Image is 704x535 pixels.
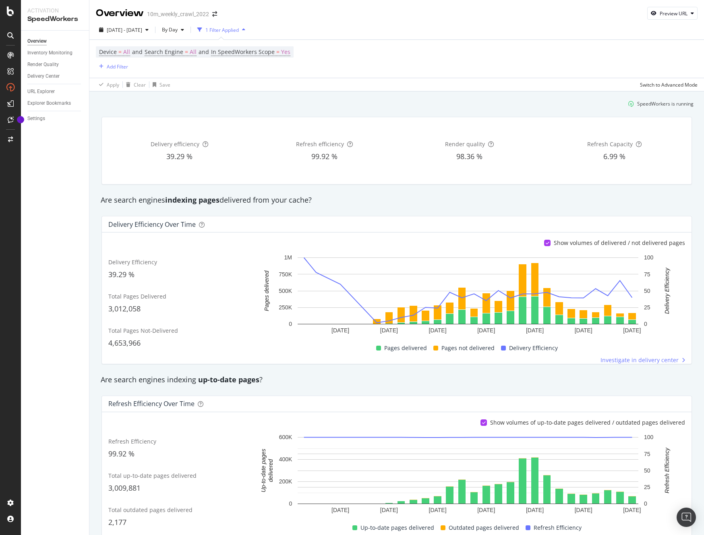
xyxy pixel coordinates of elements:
[441,343,495,353] span: Pages not delivered
[108,506,193,514] span: Total outdated pages delivered
[17,116,24,123] div: Tooltip anchor
[263,270,270,311] text: Pages delivered
[108,220,196,228] div: Delivery Efficiency over time
[575,328,592,334] text: [DATE]
[644,271,650,278] text: 75
[159,81,170,88] div: Save
[603,151,625,161] span: 6.99 %
[587,140,633,148] span: Refresh Capacity
[123,46,130,58] span: All
[97,375,697,385] div: Are search engines indexing ?
[644,255,654,261] text: 100
[331,328,349,334] text: [DATE]
[27,49,72,57] div: Inventory Monitoring
[637,100,694,107] div: SpeedWorkers is running
[279,434,292,440] text: 600K
[27,37,83,46] a: Overview
[279,288,292,294] text: 500K
[554,239,685,247] div: Show volumes of delivered / not delivered pages
[108,338,141,348] span: 4,653,966
[149,78,170,91] button: Save
[159,26,178,33] span: By Day
[27,6,83,15] div: Activation
[644,484,650,490] text: 25
[279,456,292,462] text: 400K
[27,99,83,108] a: Explorer Bookmarks
[108,258,157,266] span: Delivery Efficiency
[108,304,141,313] span: 3,012,058
[108,449,135,458] span: 99.92 %
[623,328,641,334] text: [DATE]
[147,10,209,18] div: 10m_weekly_crawl_2022
[384,343,427,353] span: Pages delivered
[132,48,143,56] span: and
[108,483,141,493] span: 3,009,881
[108,438,156,445] span: Refresh Efficiency
[27,114,83,123] a: Settings
[526,328,544,334] text: [DATE]
[623,507,641,513] text: [DATE]
[279,478,292,485] text: 200K
[198,375,259,384] strong: up-to-date pages
[107,63,128,70] div: Add Filter
[644,467,650,474] text: 50
[108,327,178,334] span: Total Pages Not-Delivered
[279,271,292,278] text: 750K
[509,343,558,353] span: Delivery Efficiency
[429,507,447,513] text: [DATE]
[27,87,55,96] div: URL Explorer
[145,48,183,56] span: Search Engine
[279,304,292,311] text: 250K
[118,48,122,56] span: =
[644,321,647,328] text: 0
[27,60,59,69] div: Render Quality
[644,304,650,311] text: 25
[534,523,582,533] span: Refresh Efficiency
[194,23,248,36] button: 1 Filter Applied
[27,114,45,123] div: Settings
[281,46,290,58] span: Yes
[27,72,60,81] div: Delivery Center
[159,23,187,36] button: By Day
[445,140,485,148] span: Render quality
[190,46,197,58] span: All
[477,507,495,513] text: [DATE]
[108,472,197,479] span: Total up-to-date pages delivered
[647,7,698,20] button: Preview URL
[108,270,135,279] span: 39.29 %
[289,321,292,328] text: 0
[296,140,344,148] span: Refresh efficiency
[108,400,195,408] div: Refresh Efficiency over time
[600,356,685,364] a: Investigate in delivery center
[255,433,681,516] svg: A chart.
[108,292,166,300] span: Total Pages Delivered
[575,507,592,513] text: [DATE]
[27,49,83,57] a: Inventory Monitoring
[96,6,144,20] div: Overview
[477,328,495,334] text: [DATE]
[97,195,697,205] div: Are search engines delivered from your cache?
[27,60,83,69] a: Render Quality
[644,434,654,440] text: 100
[99,48,117,56] span: Device
[134,81,146,88] div: Clear
[311,151,338,161] span: 99.92 %
[276,48,280,56] span: =
[490,419,685,427] div: Show volumes of up-to-date pages delivered / outdated pages delivered
[284,255,292,261] text: 1M
[96,62,128,71] button: Add Filter
[360,523,434,533] span: Up-to-date pages delivered
[660,10,687,17] div: Preview URL
[151,140,199,148] span: Delivery efficiency
[380,507,398,513] text: [DATE]
[429,328,447,334] text: [DATE]
[644,288,650,294] text: 50
[107,81,119,88] div: Apply
[267,458,274,482] text: delivered
[255,253,681,337] svg: A chart.
[526,507,544,513] text: [DATE]
[27,15,83,24] div: SpeedWorkers
[107,27,142,33] span: [DATE] - [DATE]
